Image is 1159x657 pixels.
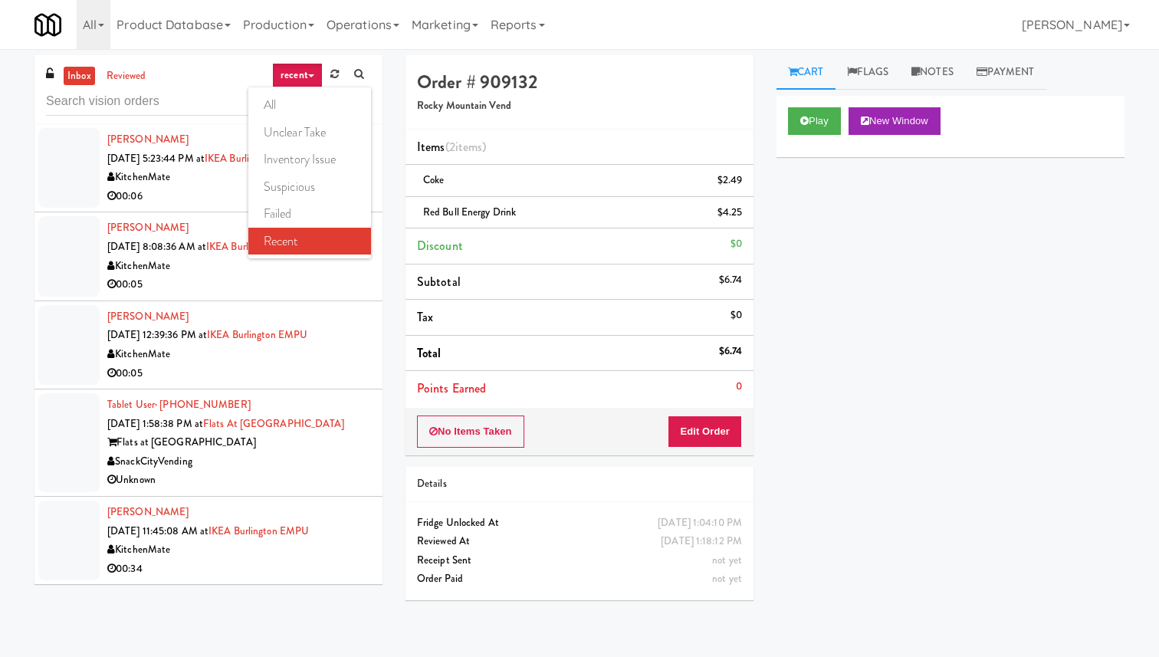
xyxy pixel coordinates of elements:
[248,91,371,119] a: all
[423,172,444,187] span: Coke
[417,72,742,92] h4: Order # 909132
[206,239,307,254] a: IKEA Burlington EMPU
[34,301,383,389] li: [PERSON_NAME][DATE] 12:39:36 PM atIKEA Burlington EMPUKitchenMate00:05
[417,570,742,589] div: Order Paid
[736,377,742,396] div: 0
[34,11,61,38] img: Micromart
[417,379,486,397] span: Points Earned
[661,532,742,551] div: [DATE] 1:18:12 PM
[155,397,251,412] span: · [PHONE_NUMBER]
[208,524,309,538] a: IKEA Burlington EMPU
[248,119,371,146] a: unclear take
[776,55,836,90] a: Cart
[719,271,743,290] div: $6.74
[107,220,189,235] a: [PERSON_NAME]
[423,205,516,219] span: Red Bull Energy Drink
[417,532,742,551] div: Reviewed At
[205,151,305,166] a: IKEA Burlington EMPU
[417,551,742,570] div: Receipt Sent
[712,571,742,586] span: not yet
[417,308,433,326] span: Tax
[107,275,371,294] div: 00:05
[107,560,371,579] div: 00:34
[445,138,487,156] span: (2 )
[34,212,383,301] li: [PERSON_NAME][DATE] 8:08:36 AM atIKEA Burlington EMPUKitchenMate00:05
[417,138,486,156] span: Items
[34,124,383,212] li: [PERSON_NAME][DATE] 5:23:44 PM atIKEA Burlington EMPUKitchenMate00:06
[668,416,742,448] button: Edit Order
[64,67,95,86] a: inbox
[107,168,371,187] div: KitchenMate
[731,235,742,254] div: $0
[107,471,371,490] div: Unknown
[248,146,371,173] a: inventory issue
[417,237,463,255] span: Discount
[849,107,941,135] button: New Window
[900,55,965,90] a: Notes
[107,540,371,560] div: KitchenMate
[107,327,207,342] span: [DATE] 12:39:36 PM at
[417,273,461,291] span: Subtotal
[417,344,442,362] span: Total
[107,151,205,166] span: [DATE] 5:23:44 PM at
[712,553,742,567] span: not yet
[107,397,251,412] a: Tablet User· [PHONE_NUMBER]
[248,173,371,201] a: suspicious
[248,228,371,255] a: recent
[107,452,371,471] div: SnackCityVending
[455,138,483,156] ng-pluralize: items
[207,327,307,342] a: IKEA Burlington EMPU
[107,416,203,431] span: [DATE] 1:58:38 PM at
[46,87,371,116] input: Search vision orders
[203,416,345,431] a: Flats at [GEOGRAPHIC_DATA]
[719,342,743,361] div: $6.74
[417,475,742,494] div: Details
[107,309,189,324] a: [PERSON_NAME]
[717,171,743,190] div: $2.49
[103,67,150,86] a: reviewed
[272,63,323,87] a: recent
[717,203,743,222] div: $4.25
[107,132,189,146] a: [PERSON_NAME]
[417,100,742,112] h5: Rocky Mountain Vend
[107,364,371,383] div: 00:05
[107,187,371,206] div: 00:06
[107,257,371,276] div: KitchenMate
[836,55,901,90] a: Flags
[34,497,383,585] li: [PERSON_NAME][DATE] 11:45:08 AM atIKEA Burlington EMPUKitchenMate00:34
[107,504,189,519] a: [PERSON_NAME]
[788,107,841,135] button: Play
[107,239,206,254] span: [DATE] 8:08:36 AM at
[965,55,1046,90] a: Payment
[417,514,742,533] div: Fridge Unlocked At
[731,306,742,325] div: $0
[107,524,208,538] span: [DATE] 11:45:08 AM at
[248,200,371,228] a: failed
[107,433,371,452] div: Flats at [GEOGRAPHIC_DATA]
[34,389,383,497] li: Tablet User· [PHONE_NUMBER][DATE] 1:58:38 PM atFlats at [GEOGRAPHIC_DATA]Flats at [GEOGRAPHIC_DAT...
[417,416,524,448] button: No Items Taken
[658,514,742,533] div: [DATE] 1:04:10 PM
[107,345,371,364] div: KitchenMate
